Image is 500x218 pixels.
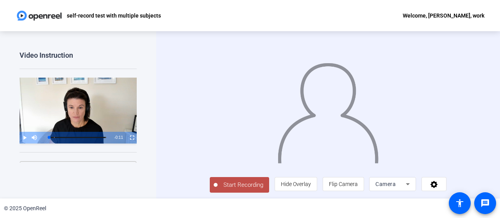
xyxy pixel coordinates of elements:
[403,11,484,20] div: Welcome, [PERSON_NAME], work
[67,11,161,20] p: self-record test with multiple subjects
[116,135,123,140] span: 0:11
[277,57,379,163] img: overlay
[20,78,137,144] div: Video Player
[210,177,269,193] button: Start Recording
[16,8,63,23] img: OpenReel logo
[323,177,364,191] button: Flip Camera
[127,132,137,144] button: Fullscreen
[49,137,106,138] div: Progress Bar
[29,132,39,144] button: Mute
[114,135,115,140] span: -
[4,204,46,213] div: © 2025 OpenReel
[329,181,358,187] span: Flip Camera
[375,181,396,187] span: Camera
[20,51,137,60] div: Video Instruction
[218,181,269,190] span: Start Recording
[275,177,317,191] button: Hide Overlay
[455,199,464,208] mat-icon: accessibility
[281,181,311,187] span: Hide Overlay
[480,199,490,208] mat-icon: message
[20,132,29,144] button: Play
